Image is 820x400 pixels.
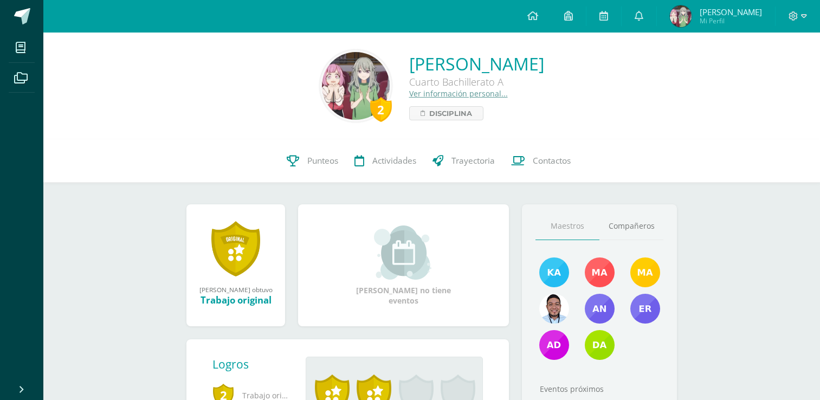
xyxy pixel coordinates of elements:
img: 725377c13544cca085a04f99baf803af.png [670,5,692,27]
a: Disciplina [409,106,483,120]
div: [PERSON_NAME] no tiene eventos [350,225,458,306]
span: [PERSON_NAME] [700,7,762,17]
div: [PERSON_NAME] obtuvo [197,285,274,294]
span: Punteos [307,155,338,166]
img: c020eebe47570ddd332f87e65077e1d5.png [585,257,615,287]
div: Cuarto Bachillerato A [409,75,544,88]
span: Trayectoria [451,155,495,166]
a: Actividades [346,139,424,183]
span: Mi Perfil [700,16,762,25]
img: f5bcdfe112135d8e2907dab10a7547e4.png [630,257,660,287]
a: [PERSON_NAME] [409,52,544,75]
img: 6bf64b0700033a2ca3395562ad6aa597.png [539,294,569,324]
a: Punteos [279,139,346,183]
div: Trabajo original [197,294,274,306]
img: event_small.png [374,225,433,280]
a: Contactos [503,139,579,183]
img: d2738d978aed0b2e7cc429f99063be74.png [322,52,390,120]
div: 2 [370,97,392,122]
a: Compañeros [599,212,663,240]
a: Maestros [535,212,599,240]
img: 5b69ea46538634a852163c0590dc3ff7.png [585,294,615,324]
span: Actividades [372,155,416,166]
div: Logros [212,357,297,372]
img: 88a90323325bc49c0ce6638e9591529c.png [585,330,615,360]
span: Disciplina [429,107,472,120]
a: Ver información personal... [409,88,508,99]
div: Eventos próximos [535,384,663,394]
span: Contactos [533,155,571,166]
a: Trayectoria [424,139,503,183]
img: 5b8d7d9bbaffbb1a03aab001d6a9fc01.png [539,330,569,360]
img: 3b51858fa93919ca30eb1aad2d2e7161.png [630,294,660,324]
img: 1c285e60f6ff79110def83009e9e501a.png [539,257,569,287]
